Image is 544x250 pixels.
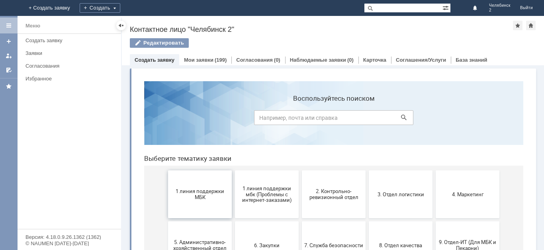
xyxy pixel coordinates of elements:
span: 1 линия поддержки МБК [33,113,92,125]
button: 6. Закупки [97,146,161,194]
div: Меню [25,21,40,31]
span: Финансовый отдел [300,218,359,224]
header: Выберите тематику заявки [6,80,385,88]
input: Например, почта или справка [116,35,276,50]
button: Отдел-ИТ (Офис) [231,197,295,245]
span: Отдел-ИТ (Битрикс24 и CRM) [166,215,225,227]
span: Бухгалтерия (для мбк) [33,218,92,224]
a: Мои согласования [2,64,15,76]
span: Расширенный поиск [442,4,450,11]
div: Контактное лицо "Челябинск 2" [130,25,513,33]
div: (0) [347,57,354,63]
span: 3. Отдел логистики [233,116,292,122]
button: 8. Отдел качества [231,146,295,194]
button: 3. Отдел логистики [231,96,295,143]
a: Мои заявки [184,57,213,63]
span: 7. Служба безопасности [166,167,225,173]
button: Отдел ИТ (1С) [97,197,161,245]
a: Создать заявку [2,35,15,48]
a: Согласования [22,60,119,72]
a: Мои заявки [2,49,15,62]
span: Отдел-ИТ (Офис) [233,218,292,224]
a: База знаний [456,57,487,63]
button: Отдел-ИТ (Битрикс24 и CRM) [164,197,228,245]
button: 1 линия поддержки МБК [30,96,94,143]
div: Добавить в избранное [513,21,522,30]
a: Создать заявку [22,34,119,47]
button: Бухгалтерия (для мбк) [30,197,94,245]
label: Воспользуйтесь поиском [116,20,276,27]
span: 9. Отдел-ИТ (Для МБК и Пекарни) [300,164,359,176]
div: Согласования [25,63,116,69]
div: Заявки [25,50,116,56]
button: Финансовый отдел [298,197,362,245]
div: Создать [80,3,120,13]
span: 6. Закупки [100,167,159,173]
span: 5. Административно-хозяйственный отдел [33,164,92,176]
a: Наблюдаемые заявки [290,57,346,63]
span: 8. Отдел качества [233,167,292,173]
button: 5. Административно-хозяйственный отдел [30,146,94,194]
span: 2. Контрольно-ревизионный отдел [166,113,225,125]
button: 4. Маркетинг [298,96,362,143]
div: (199) [215,57,227,63]
div: Сделать домашней страницей [526,21,536,30]
div: (0) [274,57,280,63]
span: Отдел ИТ (1С) [100,218,159,224]
div: Скрыть меню [116,21,126,30]
div: Версия: 4.18.0.9.26.1362 (1362) [25,234,113,240]
a: Карточка [363,57,386,63]
button: 2. Контрольно-ревизионный отдел [164,96,228,143]
button: 9. Отдел-ИТ (Для МБК и Пекарни) [298,146,362,194]
span: 2 [489,8,511,13]
button: 1 линия поддержки мбк (Проблемы с интернет-заказами) [97,96,161,143]
div: © NAUMEN [DATE]-[DATE] [25,241,113,246]
a: Создать заявку [135,57,174,63]
div: Создать заявку [25,37,116,43]
span: 1 линия поддержки мбк (Проблемы с интернет-заказами) [100,110,159,128]
a: Соглашения/Услуги [396,57,446,63]
a: Заявки [22,47,119,59]
a: Согласования [236,57,273,63]
span: Челябинск [489,3,511,8]
span: 4. Маркетинг [300,116,359,122]
button: 7. Служба безопасности [164,146,228,194]
div: Избранное [25,76,108,82]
